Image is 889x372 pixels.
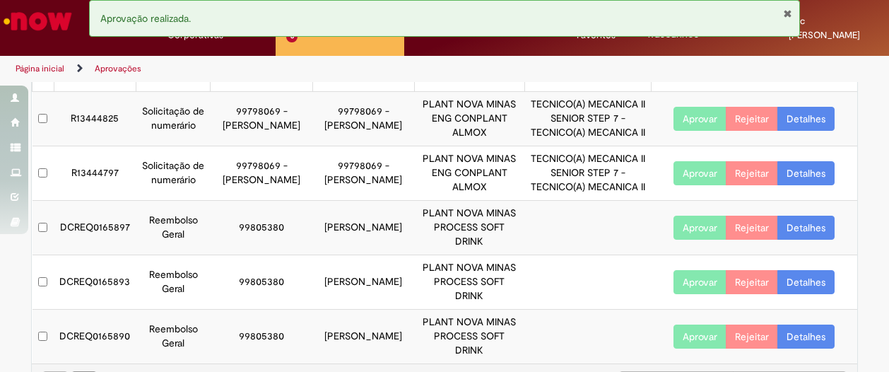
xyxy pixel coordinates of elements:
td: [PERSON_NAME] [312,255,414,310]
td: Reembolso Geral [136,201,210,255]
td: R13444825 [54,92,136,146]
button: Rejeitar [726,216,778,240]
td: 99798069 - [PERSON_NAME] [312,146,414,201]
button: Rejeitar [726,270,778,294]
span: Aprovação realizada. [100,12,191,25]
a: Detalhes [777,325,835,349]
button: Rejeitar [726,161,778,185]
td: PLANT NOVA MINAS ENG CONPLANT ALMOX [414,92,524,146]
td: R13444797 [54,146,136,201]
td: 99798069 - [PERSON_NAME] [211,92,312,146]
td: DCREQ0165890 [54,310,136,364]
a: Detalhes [777,161,835,185]
td: DCREQ0165893 [54,255,136,310]
button: Aprovar [673,216,726,240]
td: PLANT NOVA MINAS PROCESS SOFT DRINK [414,201,524,255]
button: Rejeitar [726,107,778,131]
button: Fechar Notificação [783,8,792,19]
img: ServiceNow [1,7,74,35]
a: Aprovações [95,63,141,74]
td: [PERSON_NAME] [312,310,414,364]
td: TECNICO(A) MECANICA II SENIOR STEP 7 - TECNICO(A) MECANICA II [524,92,651,146]
td: PLANT NOVA MINAS ENG CONPLANT ALMOX [414,146,524,201]
button: Aprovar [673,107,726,131]
button: Aprovar [673,161,726,185]
a: Detalhes [777,107,835,131]
td: PLANT NOVA MINAS PROCESS SOFT DRINK [414,310,524,364]
td: Solicitação de numerário [136,92,210,146]
a: Detalhes [777,270,835,294]
td: 99798069 - [PERSON_NAME] [312,92,414,146]
td: Reembolso Geral [136,255,210,310]
td: Reembolso Geral [136,310,210,364]
ul: Trilhas de página [11,56,582,82]
a: Página inicial [16,63,64,74]
td: Solicitação de numerário [136,146,210,201]
td: PLANT NOVA MINAS PROCESS SOFT DRINK [414,255,524,310]
td: DCREQ0165897 [54,201,136,255]
button: Rejeitar [726,325,778,349]
td: 99805380 [211,255,312,310]
button: Aprovar [673,270,726,294]
td: [PERSON_NAME] [312,201,414,255]
a: Detalhes [777,216,835,240]
button: Aprovar [673,325,726,349]
td: 99805380 [211,310,312,364]
td: TECNICO(A) MECANICA II SENIOR STEP 7 - TECNICO(A) MECANICA II [524,146,651,201]
td: 99798069 - [PERSON_NAME] [211,146,312,201]
td: 99805380 [211,201,312,255]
